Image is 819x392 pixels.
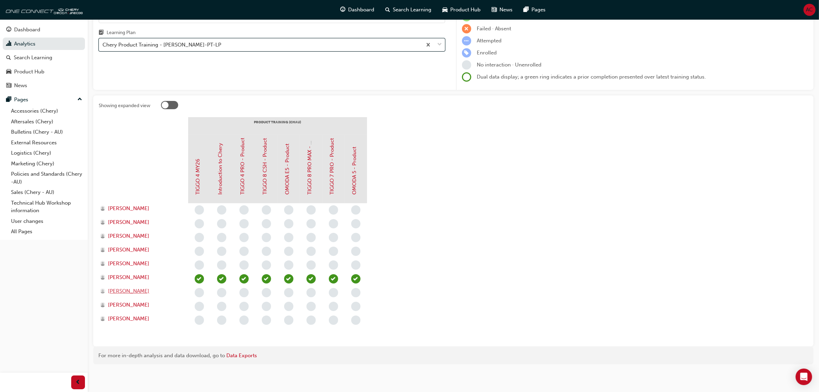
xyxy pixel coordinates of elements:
[262,302,271,311] span: learningRecordVerb_NONE-icon
[262,316,271,325] span: learningRecordVerb_NONE-icon
[351,233,360,242] span: learningRecordVerb_NONE-icon
[8,106,85,116] a: Accessories (Chery)
[8,158,85,169] a: Marketing (Chery)
[195,247,204,256] span: learningRecordVerb_NONE-icon
[306,247,316,256] span: learningRecordVerb_NONE-icon
[100,218,182,226] a: [PERSON_NAME]
[284,144,291,195] a: OMODA E5 - Product
[284,302,293,311] span: learningRecordVerb_NONE-icon
[386,6,390,14] span: search-icon
[335,3,380,17] a: guage-iconDashboard
[284,247,293,256] span: learningRecordVerb_NONE-icon
[3,51,85,64] a: Search Learning
[8,137,85,148] a: External Resources
[492,6,497,14] span: news-icon
[108,274,149,281] span: [PERSON_NAME]
[306,219,316,228] span: learningRecordVerb_NONE-icon
[351,205,360,215] span: learningRecordVerb_NONE-icon
[477,74,706,80] span: Dual data display; a green ring indicates a prior completion presented over latest training status.
[217,219,226,228] span: learningRecordVerb_NONE-icon
[306,233,316,242] span: learningRecordVerb_NONE-icon
[351,302,360,311] span: learningRecordVerb_NONE-icon
[329,302,338,311] span: learningRecordVerb_NONE-icon
[99,102,150,109] div: Showing expanded view
[108,218,149,226] span: [PERSON_NAME]
[284,219,293,228] span: learningRecordVerb_NONE-icon
[329,274,338,283] span: learningRecordVerb_PASS-icon
[188,117,367,134] div: PRODUCT TRAINING (CHAU)
[100,260,182,268] a: [PERSON_NAME]
[380,3,437,17] a: search-iconSearch Learning
[477,25,511,32] span: Failed · Absent
[100,274,182,281] a: [PERSON_NAME]
[348,6,375,14] span: Dashboard
[100,232,182,240] a: [PERSON_NAME]
[107,29,136,36] div: Learning Plan
[284,288,293,297] span: learningRecordVerb_NONE-icon
[462,60,471,70] span: learningRecordVerb_NONE-icon
[108,246,149,254] span: [PERSON_NAME]
[262,205,271,215] span: learningRecordVerb_NONE-icon
[306,274,316,283] span: learningRecordVerb_PASS-icon
[8,148,85,158] a: Logistics (Chery)
[3,93,85,106] button: Pages
[239,302,249,311] span: learningRecordVerb_NONE-icon
[518,3,551,17] a: pages-iconPages
[306,260,316,270] span: learningRecordVerb_NONE-icon
[329,138,335,195] a: TIGGO 7 PRO - Product
[437,40,442,49] span: down-icon
[451,6,481,14] span: Product Hub
[6,27,11,33] span: guage-icon
[239,316,249,325] span: learningRecordVerb_NONE-icon
[108,301,149,309] span: [PERSON_NAME]
[217,233,226,242] span: learningRecordVerb_NONE-icon
[262,274,271,283] span: learningRecordVerb_PASS-icon
[329,316,338,325] span: learningRecordVerb_NONE-icon
[351,274,360,283] span: learningRecordVerb_PASS-icon
[262,219,271,228] span: learningRecordVerb_NONE-icon
[3,65,85,78] a: Product Hub
[284,274,293,283] span: learningRecordVerb_PASS-icon
[195,205,204,215] span: learningRecordVerb_NONE-icon
[329,205,338,215] span: learningRecordVerb_NONE-icon
[6,69,11,75] span: car-icon
[486,3,518,17] a: news-iconNews
[329,260,338,270] span: learningRecordVerb_NONE-icon
[108,315,149,323] span: [PERSON_NAME]
[100,246,182,254] a: [PERSON_NAME]
[8,216,85,227] a: User changes
[3,3,83,17] img: oneconnect
[98,352,808,360] div: For more in-depth analysis and data download, go to
[195,233,204,242] span: learningRecordVerb_NONE-icon
[14,82,27,90] div: News
[284,233,293,242] span: learningRecordVerb_NONE-icon
[239,260,249,270] span: learningRecordVerb_NONE-icon
[284,260,293,270] span: learningRecordVerb_NONE-icon
[239,247,249,256] span: learningRecordVerb_NONE-icon
[6,97,11,103] span: pages-icon
[262,260,271,270] span: learningRecordVerb_NONE-icon
[108,260,149,268] span: [PERSON_NAME]
[3,38,85,50] a: Analytics
[6,41,11,47] span: chart-icon
[3,79,85,92] a: News
[239,288,249,297] span: learningRecordVerb_NONE-icon
[239,219,249,228] span: learningRecordVerb_NONE-icon
[100,315,182,323] a: [PERSON_NAME]
[393,6,432,14] span: Search Learning
[103,41,221,49] div: Chery Product Training - [PERSON_NAME]-PT-LP
[217,302,226,311] span: learningRecordVerb_NONE-icon
[226,352,257,359] a: Data Exports
[195,159,201,195] a: TIGGO 4 MY26
[306,288,316,297] span: learningRecordVerb_NONE-icon
[3,22,85,93] button: DashboardAnalyticsSearch LearningProduct HubNews
[14,54,52,62] div: Search Learning
[14,68,44,76] div: Product Hub
[6,55,11,61] span: search-icon
[437,3,486,17] a: car-iconProduct Hub
[462,36,471,45] span: learningRecordVerb_ATTEMPT-icon
[477,50,497,56] span: Enrolled
[351,288,360,297] span: learningRecordVerb_NONE-icon
[195,274,204,283] span: learningRecordVerb_PASS-icon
